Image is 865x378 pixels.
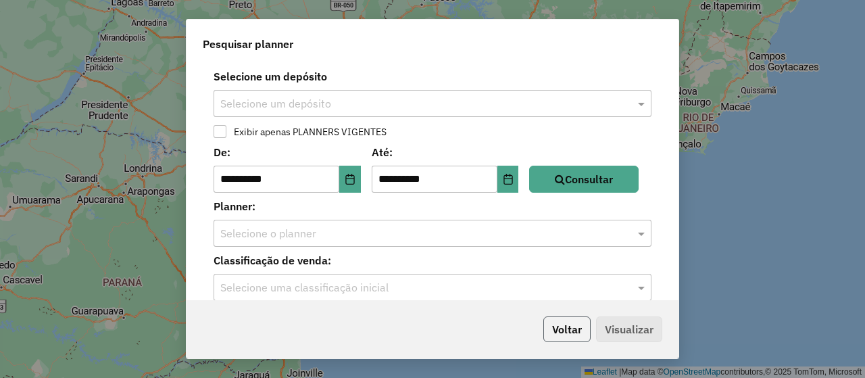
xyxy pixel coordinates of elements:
label: Planner: [205,198,660,214]
span: Pesquisar planner [203,36,293,52]
button: Choose Date [497,166,519,193]
button: Consultar [529,166,639,193]
label: Exibir apenas PLANNERS VIGENTES [227,127,387,137]
button: Voltar [543,316,591,342]
label: Selecione um depósito [205,68,660,85]
button: Choose Date [339,166,361,193]
label: De: [214,144,361,160]
label: Até: [372,144,519,160]
label: Classificação de venda: [205,252,660,268]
